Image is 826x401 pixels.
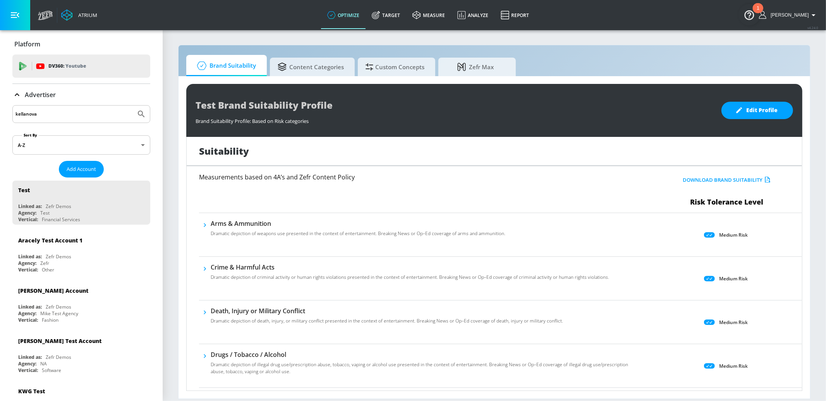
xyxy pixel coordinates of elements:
[40,360,47,367] div: NA
[757,8,759,18] div: 1
[12,181,150,225] div: TestLinked as:Zefr DemosAgency:TestVertical:Financial Services
[12,33,150,55] div: Platform
[196,114,714,125] div: Brand Suitability Profile: Based on Risk categories
[42,367,61,374] div: Software
[768,12,809,18] span: login as: casey.cohen@zefr.com
[759,10,818,20] button: [PERSON_NAME]
[18,203,42,210] div: Linked as:
[738,4,760,26] button: Open Resource Center, 1 new notification
[719,362,748,370] p: Medium Risk
[681,174,773,186] button: Download Brand Suitability
[719,275,748,283] p: Medium Risk
[211,307,563,315] h6: Death, Injury or Military Conflict
[46,304,71,310] div: Zefr Demos
[18,287,88,294] div: [PERSON_NAME] Account
[12,231,150,275] div: Aracely Test Account 1Linked as:Zefr DemosAgency:ZefrVertical:Other
[719,231,748,239] p: Medium Risk
[211,230,505,237] p: Dramatic depiction of weapons use presented in the context of entertainment. Breaking News or Op–...
[42,317,58,323] div: Fashion
[18,253,42,260] div: Linked as:
[690,197,763,206] span: Risk Tolerance Level
[40,310,78,317] div: Mike Test Agency
[719,318,748,326] p: Medium Risk
[18,186,30,194] div: Test
[18,317,38,323] div: Vertical:
[12,84,150,106] div: Advertiser
[18,237,82,244] div: Aracely Test Account 1
[321,1,366,29] a: optimize
[211,219,505,228] h6: Arms & Ammunition
[18,266,38,273] div: Vertical:
[18,210,36,216] div: Agency:
[18,260,36,266] div: Agency:
[211,361,640,375] p: Dramatic depiction of illegal drug use/prescription abuse, tobacco, vaping or alcohol use present...
[133,106,150,123] button: Submit Search
[451,1,495,29] a: Analyze
[211,307,563,329] div: Death, Injury or Military ConflictDramatic depiction of death, injury, or military conflict prese...
[18,310,36,317] div: Agency:
[40,260,49,266] div: Zefr
[211,350,640,359] h6: Drugs / Tobacco / Alcohol
[15,109,133,119] input: Search by name
[366,58,424,76] span: Custom Concepts
[211,263,609,271] h6: Crime & Harmful Acts
[18,337,101,345] div: [PERSON_NAME] Test Account
[46,253,71,260] div: Zefr Demos
[18,354,42,360] div: Linked as:
[406,1,451,29] a: measure
[61,9,97,21] a: Atrium
[495,1,535,29] a: Report
[75,12,97,19] div: Atrium
[40,210,50,216] div: Test
[67,165,96,174] span: Add Account
[211,317,563,324] p: Dramatic depiction of death, injury, or military conflict presented in the context of entertainme...
[194,56,256,75] span: Brand Suitability
[18,216,38,223] div: Vertical:
[199,145,249,157] h1: Suitability
[18,304,42,310] div: Linked as:
[211,274,609,281] p: Dramatic depiction of criminal activity or human rights violations presented in the context of en...
[25,90,56,99] p: Advertiser
[12,281,150,325] div: [PERSON_NAME] AccountLinked as:Zefr DemosAgency:Mike Test AgencyVertical:Fashion
[721,102,793,119] button: Edit Profile
[42,266,54,273] div: Other
[211,219,505,242] div: Arms & AmmunitionDramatic depiction of weapons use presented in the context of entertainment. Bre...
[18,360,36,367] div: Agency:
[46,203,71,210] div: Zefr Demos
[12,135,150,155] div: A-Z
[211,263,609,285] div: Crime & Harmful ActsDramatic depiction of criminal activity or human rights violations presented ...
[12,331,150,375] div: [PERSON_NAME] Test AccountLinked as:Zefr DemosAgency:NAVertical:Software
[59,161,104,177] button: Add Account
[278,58,344,76] span: Content Categories
[199,174,601,180] h6: Measurements based on 4A’s and Zefr Content Policy
[211,350,640,380] div: Drugs / Tobacco / AlcoholDramatic depiction of illegal drug use/prescription abuse, tobacco, vapi...
[18,387,45,395] div: KWG Test
[14,40,40,48] p: Platform
[42,216,80,223] div: Financial Services
[446,58,505,76] span: Zefr Max
[807,26,818,30] span: v 4.24.0
[366,1,406,29] a: Target
[65,62,86,70] p: Youtube
[22,133,39,138] label: Sort By
[18,367,38,374] div: Vertical:
[737,106,778,115] span: Edit Profile
[46,354,71,360] div: Zefr Demos
[48,62,86,70] p: DV360:
[12,55,150,78] div: DV360: Youtube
